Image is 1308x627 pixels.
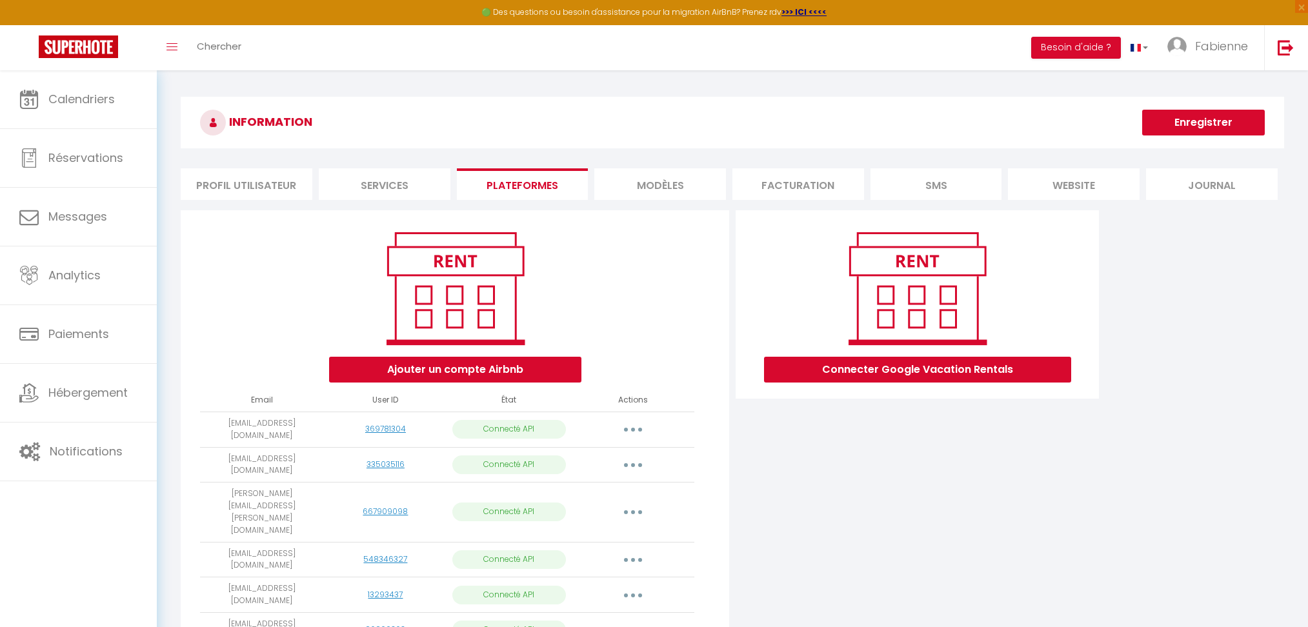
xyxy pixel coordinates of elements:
img: Super Booking [39,35,118,58]
a: 548346327 [363,553,407,564]
li: Profil Utilisateur [181,168,312,200]
a: ... Fabienne [1158,25,1264,70]
span: Notifications [50,443,123,459]
li: MODÈLES [594,168,726,200]
span: Fabienne [1195,38,1248,54]
td: [EMAIL_ADDRESS][DOMAIN_NAME] [200,542,324,577]
td: [PERSON_NAME][EMAIL_ADDRESS][PERSON_NAME][DOMAIN_NAME] [200,483,324,542]
a: >>> ICI <<<< [781,6,827,17]
li: Plateformes [457,168,589,200]
span: Calendriers [48,91,115,107]
li: SMS [870,168,1002,200]
img: logout [1278,39,1294,55]
td: [EMAIL_ADDRESS][DOMAIN_NAME] [200,577,324,613]
img: rent.png [835,226,1000,350]
th: Actions [571,389,695,412]
a: 369781304 [365,423,406,434]
li: website [1008,168,1140,200]
th: User ID [324,389,448,412]
img: rent.png [373,226,538,350]
p: Connecté API [452,586,566,604]
button: Besoin d'aide ? [1031,37,1121,59]
span: Messages [48,208,107,224]
p: Connecté API [452,550,566,569]
li: Journal [1146,168,1278,200]
li: Facturation [732,168,864,200]
li: Services [319,168,450,200]
span: Réservations [48,150,123,166]
button: Enregistrer [1142,110,1265,135]
a: 13293437 [368,589,403,600]
h3: INFORMATION [181,97,1284,148]
span: Paiements [48,326,109,342]
button: Ajouter un compte Airbnb [329,357,581,383]
td: [EMAIL_ADDRESS][DOMAIN_NAME] [200,447,324,483]
p: Connecté API [452,455,566,474]
a: Chercher [187,25,251,70]
img: ... [1167,37,1187,56]
button: Connecter Google Vacation Rentals [764,357,1071,383]
p: Connecté API [452,420,566,439]
span: Analytics [48,267,101,283]
th: État [447,389,571,412]
span: Hébergement [48,384,128,401]
p: Connecté API [452,503,566,521]
span: Chercher [197,39,241,53]
th: Email [200,389,324,412]
td: [EMAIL_ADDRESS][DOMAIN_NAME] [200,412,324,447]
a: 335035116 [367,459,405,470]
a: 667909098 [363,506,408,517]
